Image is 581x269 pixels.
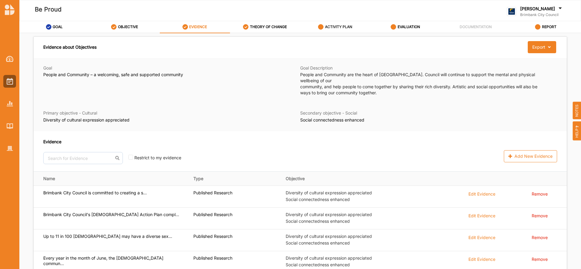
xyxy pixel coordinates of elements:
label: People and Community – a welcoming, safe and supported community [43,72,293,78]
label: Up to 11 in 100 [DEMOGRAPHIC_DATA] may have a diverse sex... [43,234,172,239]
label: Published Research [193,212,232,217]
div: Edit Evidence [468,255,495,262]
label: Primary objective - Cultural [43,110,293,116]
label: Brimbank City Council's [DEMOGRAPHIC_DATA] Action Plan compl... [43,212,179,217]
label: Diversity of cultural expression appreciated [286,212,460,217]
img: Dashboard [6,56,14,62]
label: Diversity of cultural expression appreciated [286,234,460,239]
label: Every year in the month of June, the [DEMOGRAPHIC_DATA] commun... [43,255,185,266]
label: Goal Description [300,65,552,71]
div: Evidence [43,138,357,145]
a: Organisation [3,142,16,155]
div: Export [532,44,545,50]
label: EVIDENCE [189,24,207,29]
label: Brimbank City Council [520,12,563,17]
label: THEORY OF CHANGE [250,24,287,29]
label: Published Research [193,190,232,196]
label: ACTIVITY PLAN [325,24,352,29]
label: Brimbank City Council is committed to creating a s... [43,190,147,196]
a: Reports [3,97,16,110]
div: Evidence about Objectives [43,41,97,53]
label: Social connectedness enhanced [286,197,460,202]
label: Diversity of cultural expression appreciated [286,255,460,261]
th: Objective [281,172,464,186]
label: Social connectedness enhanced [300,117,552,123]
span: ways to bring our community together. [300,90,377,95]
a: Dashboard [3,53,16,65]
div: Add New Evidence [504,150,557,162]
label: [PERSON_NAME] [520,6,555,11]
label: Published Research [193,255,232,261]
span: community, and help people to come together by sharing their rich diversity. Artistic and social ... [300,84,537,89]
label: EVALUATION [398,24,420,29]
label: DOCUMENTATION [460,24,492,29]
th: Type [189,172,281,186]
span: People and Community are the heart of [GEOGRAPHIC_DATA]. Council will continue to support the men... [300,72,535,83]
div: Remove [532,212,548,219]
th: Name [34,172,189,186]
a: Activities [3,75,16,88]
input: Search for Evidence [43,152,123,164]
label: Published Research [193,234,232,239]
label: GOAL [53,24,63,29]
label: Secondary objective - Social [300,110,552,116]
img: logo [5,4,15,15]
img: Library [7,123,13,128]
label: Social connectedness enhanced [286,262,460,267]
label: Diversity of cultural expression appreciated [286,190,460,196]
label: Diversity of cultural expression appreciated [43,117,293,123]
div: Edit Evidence [468,190,495,197]
div: Edit Evidence [468,212,495,219]
img: Activities [7,78,13,85]
label: Be Proud [35,5,61,15]
div: Edit Evidence [468,234,495,240]
label: Social connectedness enhanced [286,240,460,246]
img: logo [507,7,516,16]
img: Organisation [7,146,13,151]
div: Remove [532,190,548,197]
label: Goal [43,65,293,71]
label: Social connectedness enhanced [286,219,460,224]
div: Remove [532,234,548,240]
div: Restrict to my evidence [134,155,181,164]
label: OBJECTIVE [118,24,138,29]
img: Reports [7,101,13,106]
div: Remove [532,255,548,262]
label: REPORT [542,24,556,29]
button: Export [528,41,556,53]
a: Library [3,120,16,132]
